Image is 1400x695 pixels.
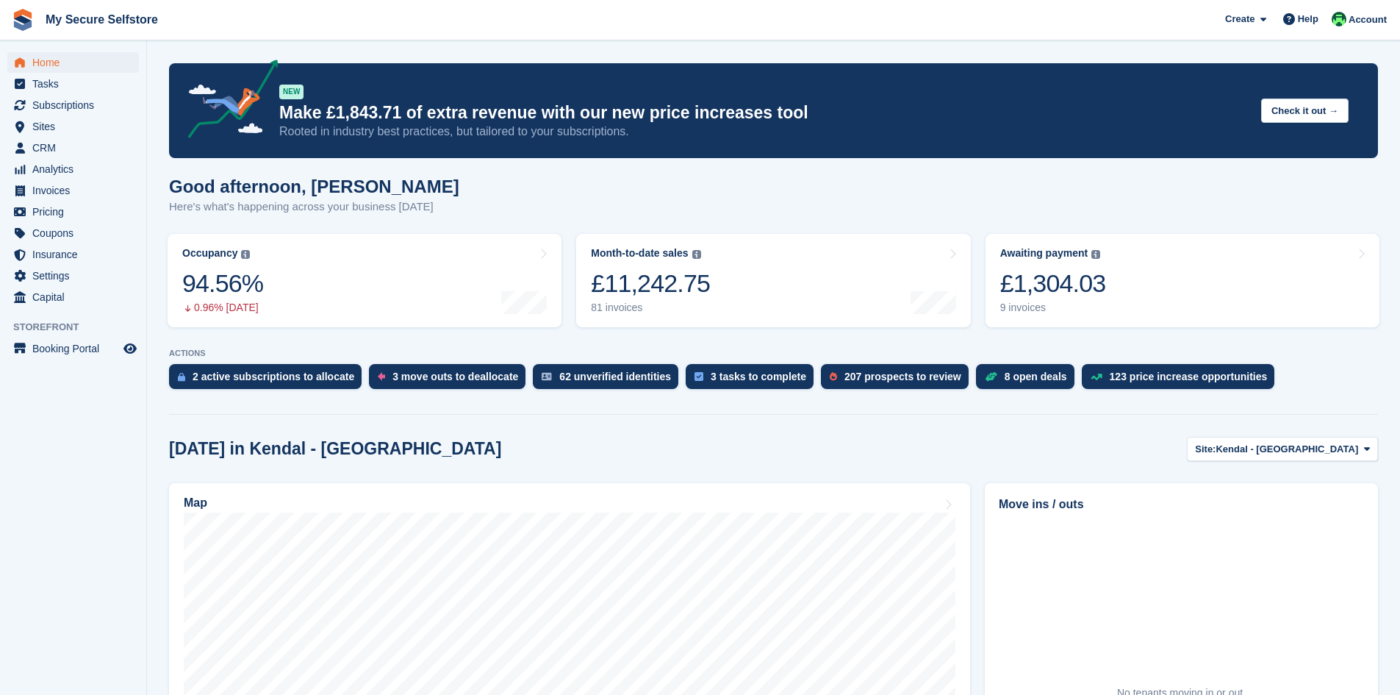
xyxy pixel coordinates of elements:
[7,116,139,137] a: menu
[591,268,710,299] div: £11,242.75
[32,116,121,137] span: Sites
[279,102,1249,124] p: Make £1,843.71 of extra revenue with our new price increases tool
[7,244,139,265] a: menu
[1082,364,1282,396] a: 123 price increase opportunities
[7,338,139,359] a: menu
[7,202,139,222] a: menu
[182,247,237,260] div: Occupancy
[369,364,533,396] a: 3 move outs to deallocate
[976,364,1082,396] a: 8 open deals
[7,95,139,115] a: menu
[7,138,139,158] a: menu
[1195,442,1216,457] span: Site:
[844,371,961,382] div: 207 prospects to review
[711,371,806,382] div: 3 tasks to complete
[12,9,34,31] img: stora-icon-8386f47178a22dfd0bd8f6a31ec36ba5ce8667c1dd55bd0f319d3a0aa187defe.svg
[821,364,976,396] a: 207 prospects to review
[7,74,139,94] a: menu
[7,287,139,307] a: menu
[32,180,121,201] span: Invoices
[168,234,561,327] a: Occupancy 94.56% 0.96% [DATE]
[1187,437,1378,461] button: Site: Kendal - [GEOGRAPHIC_DATA]
[241,250,250,259] img: icon-info-grey-7440780725fd019a000dd9b08b2336e03edf1995a4989e88bcd33f0948082b44.svg
[1110,371,1268,382] div: 123 price increase opportunities
[1216,442,1358,457] span: Kendal - [GEOGRAPHIC_DATA]
[279,85,304,99] div: NEW
[169,349,1378,358] p: ACTIONS
[1332,12,1346,26] img: Vickie Wedge
[1298,12,1318,26] span: Help
[1005,371,1067,382] div: 8 open deals
[32,74,121,94] span: Tasks
[686,364,821,396] a: 3 tasks to complete
[986,234,1379,327] a: Awaiting payment £1,304.03 9 invoices
[32,265,121,286] span: Settings
[182,268,263,299] div: 94.56%
[193,371,354,382] div: 2 active subscriptions to allocate
[1091,250,1100,259] img: icon-info-grey-7440780725fd019a000dd9b08b2336e03edf1995a4989e88bcd33f0948082b44.svg
[999,496,1364,513] h2: Move ins / outs
[378,372,385,381] img: move_outs_to_deallocate_icon-f764333ba52eb49d3ac5e1228854f67142a1ed5810a6f6cc68b1a99e826820c5.svg
[182,302,263,314] div: 0.96% [DATE]
[40,7,164,32] a: My Secure Selfstore
[559,371,671,382] div: 62 unverified identities
[7,180,139,201] a: menu
[1091,374,1102,380] img: price_increase_opportunities-93ffe204e8149a01c8c9dc8f82e8f89637d9d84a8eef4429ea346261dce0b2c0.svg
[176,60,279,143] img: price-adjustments-announcement-icon-8257ccfd72463d97f412b2fc003d46551f7dbcb40ab6d574587a9cd5c0d94...
[7,223,139,243] a: menu
[169,364,369,396] a: 2 active subscriptions to allocate
[591,247,688,260] div: Month-to-date sales
[32,338,121,359] span: Booking Portal
[32,159,121,179] span: Analytics
[576,234,970,327] a: Month-to-date sales £11,242.75 81 invoices
[32,244,121,265] span: Insurance
[542,372,552,381] img: verify_identity-adf6edd0f0f0b5bbfe63781bf79b02c33cf7c696d77639b501bdc392416b5a36.svg
[591,302,710,314] div: 81 invoices
[1225,12,1254,26] span: Create
[392,371,518,382] div: 3 move outs to deallocate
[279,124,1249,140] p: Rooted in industry best practices, but tailored to your subscriptions.
[169,199,459,215] p: Here's what's happening across your business [DATE]
[184,496,207,510] h2: Map
[1261,99,1349,123] button: Check it out →
[32,52,121,73] span: Home
[1349,13,1387,27] span: Account
[985,371,997,382] img: deal-1b604bf984904fb50ccaf53a9ad4b4a5d6e5aea283cecdc64d6e3604feb123c2.svg
[169,439,501,459] h2: [DATE] in Kendal - [GEOGRAPHIC_DATA]
[1000,247,1088,260] div: Awaiting payment
[692,250,701,259] img: icon-info-grey-7440780725fd019a000dd9b08b2336e03edf1995a4989e88bcd33f0948082b44.svg
[169,177,459,196] h1: Good afternoon, [PERSON_NAME]
[32,287,121,307] span: Capital
[1000,268,1106,299] div: £1,304.03
[32,95,121,115] span: Subscriptions
[13,320,146,335] span: Storefront
[7,265,139,286] a: menu
[121,340,139,357] a: Preview store
[7,52,139,73] a: menu
[32,202,121,222] span: Pricing
[1000,302,1106,314] div: 9 invoices
[533,364,686,396] a: 62 unverified identities
[32,223,121,243] span: Coupons
[32,138,121,158] span: CRM
[694,372,703,381] img: task-75834270c22a3079a89374b754ae025e5fb1db73e45f91037f5363f120a921f8.svg
[7,159,139,179] a: menu
[830,372,837,381] img: prospect-51fa495bee0391a8d652442698ab0144808aea92771e9ea1ae160a38d050c398.svg
[178,372,185,382] img: active_subscription_to_allocate_icon-d502201f5373d7db506a760aba3b589e785aa758c864c3986d89f69b8ff3...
